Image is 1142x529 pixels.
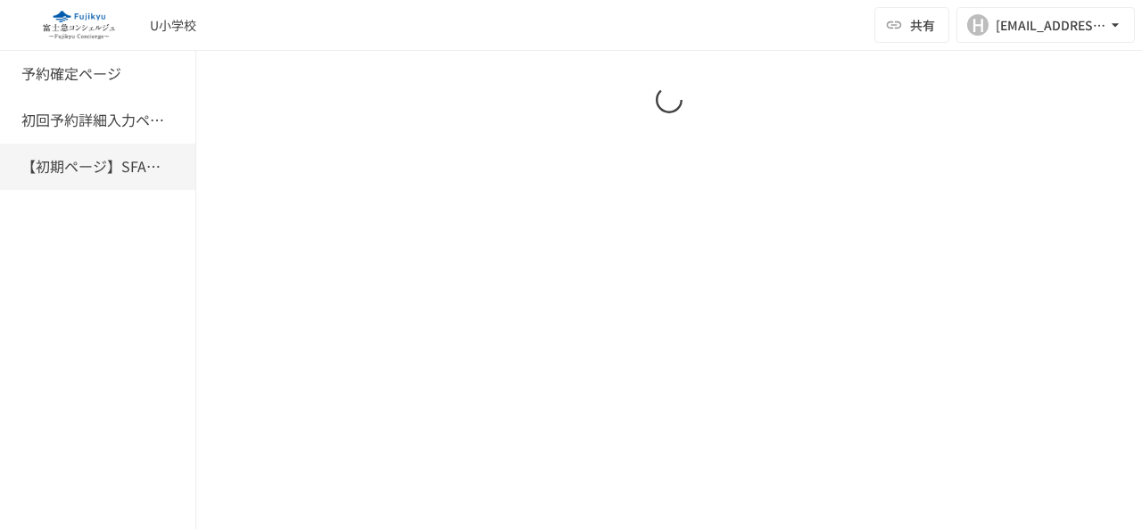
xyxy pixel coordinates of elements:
[150,16,196,35] div: U小学校
[21,109,164,132] h6: 初回予約詳細入力ページ
[956,7,1135,43] button: H[EMAIL_ADDRESS][DOMAIN_NAME]
[21,155,164,178] h6: 【初期ページ】SFAの会社同期
[874,7,949,43] button: 共有
[996,14,1106,37] div: [EMAIL_ADDRESS][DOMAIN_NAME]
[21,62,121,86] h6: 予約確定ページ
[21,11,136,39] img: eQeGXtYPV2fEKIA3pizDiVdzO5gJTl2ahLbsPaD2E4R
[967,14,989,36] div: H
[910,15,935,35] span: 共有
